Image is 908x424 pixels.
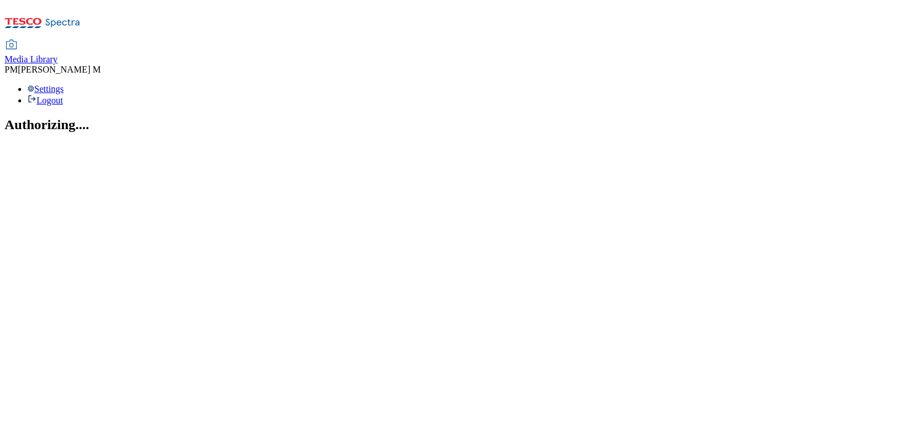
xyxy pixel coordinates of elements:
[27,95,63,105] a: Logout
[5,65,18,74] span: PM
[5,54,58,64] span: Media Library
[5,41,58,65] a: Media Library
[18,65,101,74] span: [PERSON_NAME] M
[27,84,64,94] a: Settings
[5,117,903,133] h2: Authorizing....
